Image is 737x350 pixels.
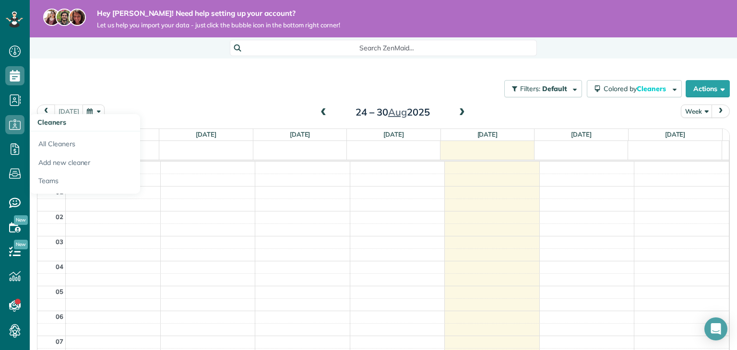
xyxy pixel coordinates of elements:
[712,105,730,117] button: next
[704,317,727,340] div: Open Intercom Messenger
[637,84,667,93] span: Cleaners
[43,9,60,26] img: maria-72a9807cf96188c08ef61303f053569d2e2a8a1cde33d635c8a3ac13582a053d.jpg
[542,84,568,93] span: Default
[504,80,582,97] button: Filters: Default
[499,80,582,97] a: Filters: Default
[37,105,55,117] button: prev
[97,9,340,18] strong: Hey [PERSON_NAME]! Need help setting up your account?
[686,80,730,97] button: Actions
[571,130,592,138] a: [DATE]
[69,9,86,26] img: michelle-19f622bdf1676172e81f8f8fba1fb50e276960ebfe0243fe18214015130c80e4.jpg
[56,238,63,245] span: 03
[97,21,340,29] span: Let us help you import your data - just click the bubble icon in the bottom right corner!
[290,130,310,138] a: [DATE]
[56,288,63,295] span: 05
[520,84,540,93] span: Filters:
[37,118,66,127] span: Cleaners
[56,313,63,320] span: 06
[56,338,63,345] span: 07
[54,105,83,117] button: [DATE]
[14,240,28,249] span: New
[30,131,140,153] a: All Cleaners
[56,263,63,270] span: 04
[665,130,686,138] a: [DATE]
[30,172,140,194] a: Teams
[604,84,669,93] span: Colored by
[30,153,140,172] a: Add new cleaner
[56,213,63,221] span: 02
[383,130,404,138] a: [DATE]
[333,107,452,117] h2: 24 – 30 2025
[388,106,407,118] span: Aug
[587,80,682,97] button: Colored byCleaners
[681,105,713,117] button: Week
[56,9,73,26] img: jorge-587dff0eeaa6aab1f244e6dc62b8924c3b6ad411094392a53c71c6c4a576187d.jpg
[14,215,28,225] span: New
[477,130,498,138] a: [DATE]
[196,130,216,138] a: [DATE]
